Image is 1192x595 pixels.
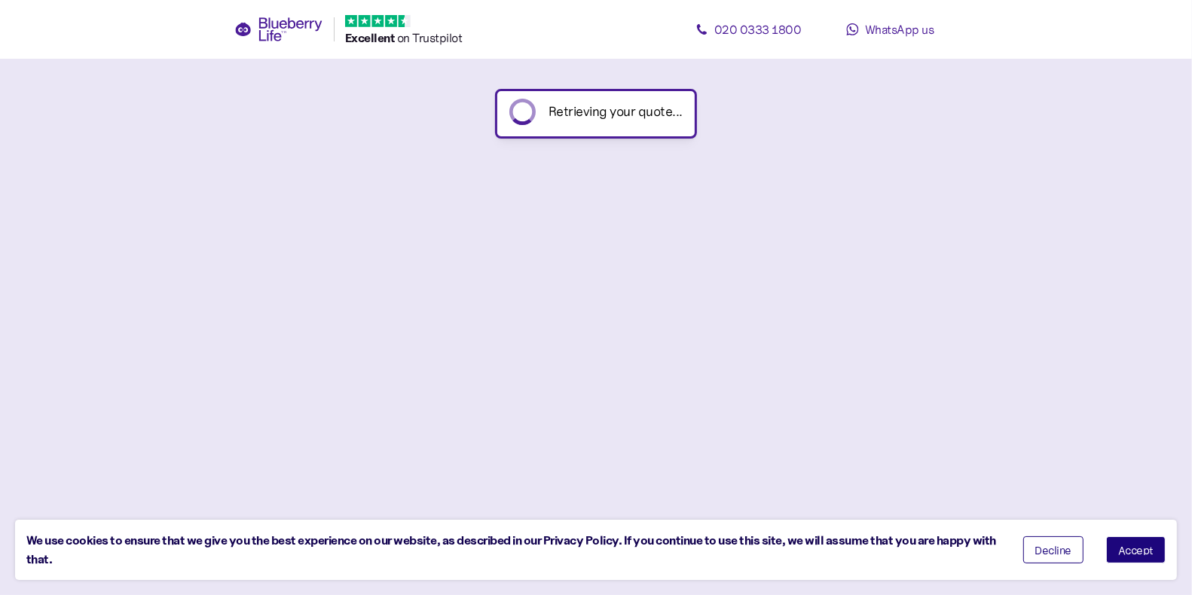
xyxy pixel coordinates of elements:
span: 020 0333 1800 [714,22,802,37]
div: Retrieving your quote... [549,102,683,122]
span: WhatsApp us [865,22,934,37]
a: 020 0333 1800 [680,14,816,44]
a: WhatsApp us [822,14,958,44]
span: Accept [1118,545,1154,555]
span: on Trustpilot [397,30,463,45]
span: Decline [1035,545,1072,555]
button: Decline cookies [1023,536,1084,563]
span: Excellent ️ [345,30,397,45]
button: Accept cookies [1106,536,1166,563]
div: We use cookies to ensure that we give you the best experience on our website, as described in our... [26,531,1001,569]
